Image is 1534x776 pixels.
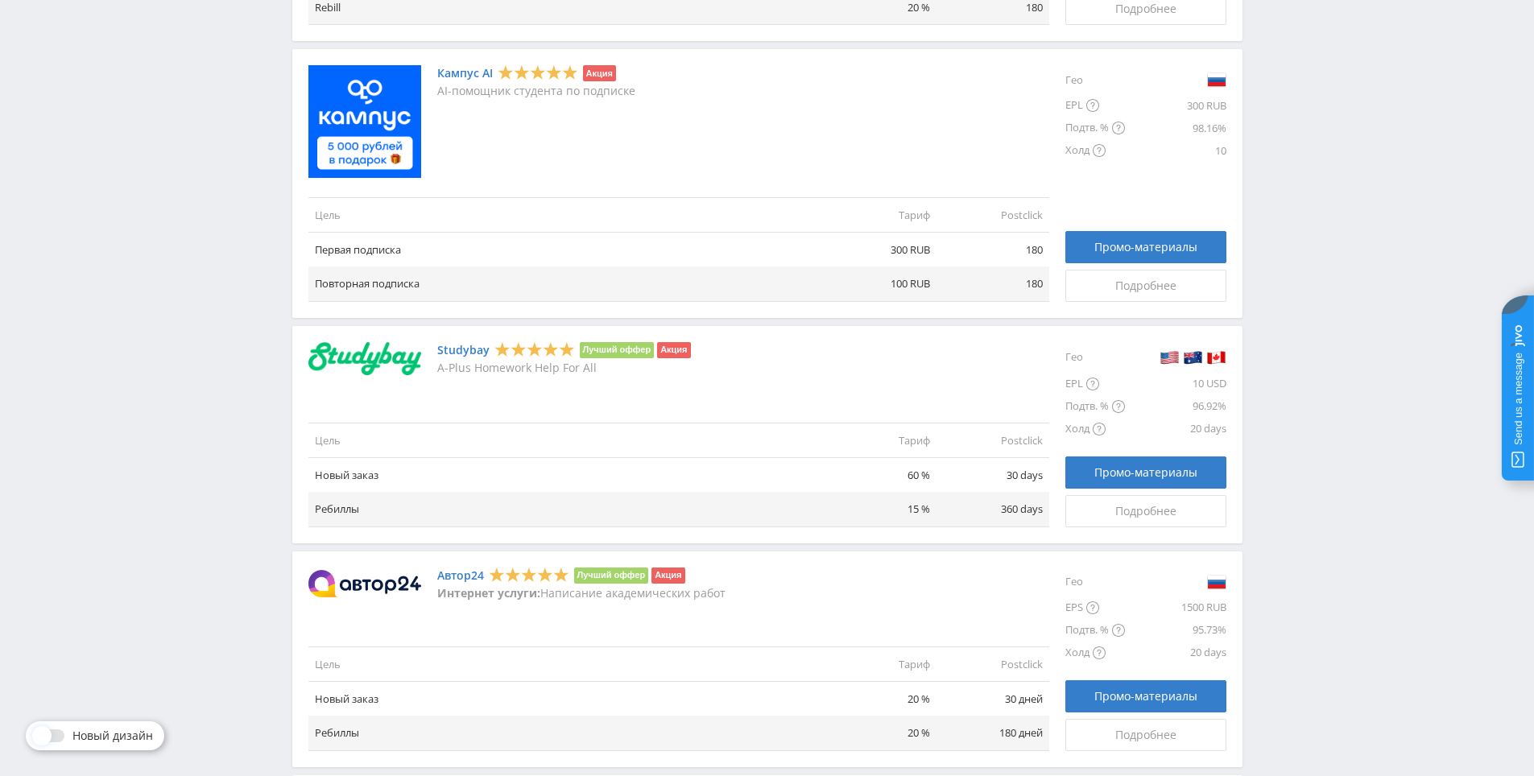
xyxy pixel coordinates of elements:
td: 360 days [937,492,1049,526]
div: 20 days [1125,642,1226,664]
div: 95.73% [1125,619,1226,642]
td: Цель [308,423,824,458]
td: 100 RUB [824,266,937,301]
li: Акция [651,568,684,584]
span: Подробнее [1115,505,1176,518]
div: 96.92% [1125,395,1226,418]
div: 10 [1125,139,1226,162]
td: 20 % [824,682,937,716]
div: 98.16% [1125,117,1226,139]
div: 300 RUB [1125,94,1226,117]
span: Подробнее [1115,729,1176,741]
a: Автор24 [437,569,484,582]
td: 20 % [824,716,937,750]
div: Холд [1065,139,1125,162]
td: Цель [308,647,824,682]
span: Промо-материалы [1094,690,1197,703]
div: Подтв. % [1065,395,1125,418]
p: Написание академических работ [437,587,726,600]
div: Гео [1065,65,1125,94]
img: Кампус AI [308,65,421,178]
div: Гео [1065,342,1125,373]
a: Кампус AI [437,67,493,80]
td: Тариф [824,647,937,682]
span: Промо-материалы [1094,241,1197,254]
td: 180 дней [937,716,1049,750]
td: Postclick [937,647,1049,682]
div: Подтв. % [1065,619,1125,642]
td: Повторная подписка [308,266,824,301]
span: Новый дизайн [72,729,153,742]
p: A-Plus Homework Help For All [437,361,691,374]
a: Подробнее [1065,719,1226,751]
td: 30 дней [937,682,1049,716]
div: 5 Stars [489,566,569,583]
td: Тариф [824,423,937,458]
td: 180 [937,266,1049,301]
a: Подробнее [1065,495,1226,527]
td: Ребиллы [308,492,824,526]
span: Подробнее [1115,2,1176,15]
td: 30 days [937,458,1049,493]
img: Studybay [308,342,421,376]
div: EPS [1065,596,1125,619]
li: Акция [583,65,616,81]
div: Холд [1065,642,1125,664]
div: 5 Stars [498,64,578,81]
td: 60 % [824,458,937,493]
td: Postclick [937,198,1049,233]
td: 300 RUB [824,233,937,267]
span: Подробнее [1115,279,1176,292]
img: Автор24 [308,570,421,597]
td: Первая подписка [308,233,824,267]
a: Подробнее [1065,270,1226,302]
div: EPL [1065,373,1125,395]
div: 10 USD [1125,373,1226,395]
li: Акция [657,342,690,358]
div: 20 days [1125,418,1226,440]
td: 180 [937,233,1049,267]
a: Промо-материалы [1065,680,1226,712]
div: Гео [1065,568,1125,596]
td: 15 % [824,492,937,526]
td: Postclick [937,423,1049,458]
td: Тариф [824,198,937,233]
div: Подтв. % [1065,117,1125,139]
td: Ребиллы [308,716,824,750]
div: Холд [1065,418,1125,440]
div: 1500 RUB [1125,596,1226,619]
li: Лучший оффер [574,568,649,584]
a: Промо-материалы [1065,231,1226,263]
strong: Интернет услуги: [437,585,540,601]
td: Новый заказ [308,458,824,493]
td: Новый заказ [308,682,824,716]
a: Промо-материалы [1065,456,1226,489]
li: Лучший оффер [580,342,655,358]
a: Studybay [437,344,490,357]
div: 5 Stars [494,341,575,357]
span: Промо-материалы [1094,466,1197,479]
div: EPL [1065,94,1125,117]
td: Цель [308,198,824,233]
p: AI-помощник студента по подписке [437,85,635,97]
